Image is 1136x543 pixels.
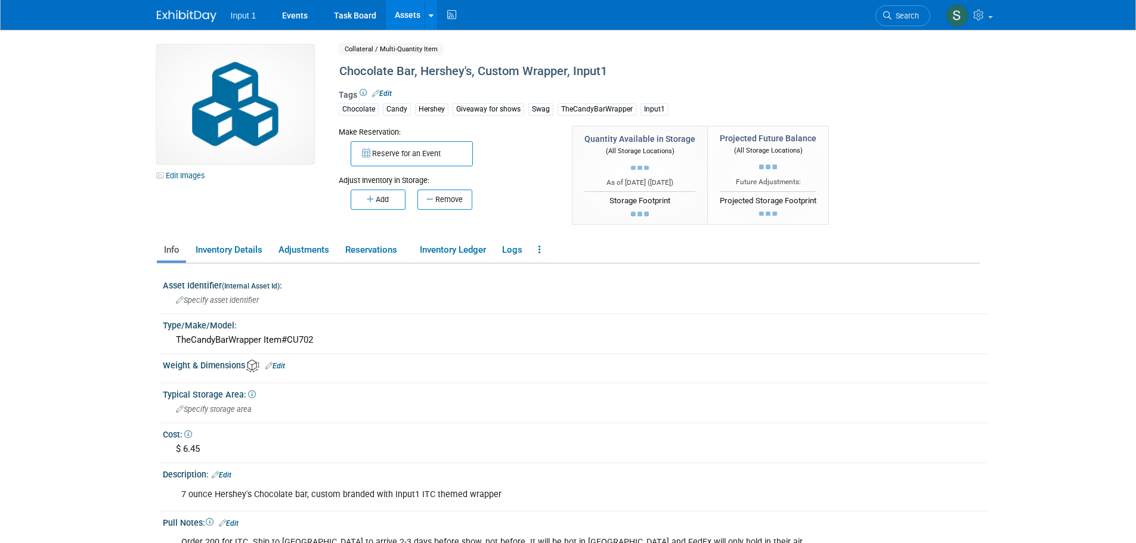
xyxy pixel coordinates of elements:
button: Remove [417,190,472,210]
div: Weight & Dimensions [163,356,989,373]
a: Adjustments [271,240,336,260]
span: Search [892,11,919,20]
img: ExhibitDay [157,10,216,22]
div: Input1 [640,103,668,116]
a: Logs [495,240,529,260]
span: Specify storage area [176,405,252,414]
a: Edit [372,89,392,98]
img: loading... [759,212,777,216]
div: Swag [528,103,553,116]
div: Hershey [415,103,448,116]
div: TheCandyBarWrapper Item#CU702 [172,331,980,349]
img: loading... [631,166,649,170]
div: TheCandyBarWrapper [558,103,636,116]
div: Type/Make/Model: [163,317,989,331]
span: Collateral / Multi-Quantity Item [339,43,444,55]
a: Inventory Ledger [413,240,493,260]
div: Projected Storage Footprint [720,191,816,207]
div: Pull Notes: [163,514,989,529]
span: Typical Storage Area: [163,390,256,399]
img: Asset Weight and Dimensions [246,359,259,373]
img: Susan Stout [946,4,968,27]
a: Edit Images [157,168,210,183]
div: 7 ounce Hershey's Chocolate bar, custom branded with Input1 ITC themed wrapper [173,483,833,507]
a: Reservations [338,240,410,260]
div: Chocolate Bar, Hershey's, Custom Wrapper, Input1 [335,61,881,82]
div: Adjust Inventory in Storage: [339,166,555,186]
img: loading... [631,212,649,216]
img: loading... [759,165,777,169]
a: Edit [219,519,239,528]
div: Candy [383,103,411,116]
div: Description: [163,466,989,481]
div: $ 6.45 [172,440,980,458]
div: Chocolate [339,103,379,116]
button: Add [351,190,406,210]
div: Future Adjustments: [720,177,816,187]
button: Reserve for an Event [351,141,473,166]
div: Giveaway for shows [453,103,524,116]
div: Storage Footprint [584,191,695,207]
div: As of [DATE] ( ) [584,178,695,188]
div: Cost: [163,426,989,440]
a: Edit [212,471,231,479]
span: [DATE] [650,178,671,187]
div: Make Reservation: [339,126,555,138]
img: Collateral-Icon-2.png [157,45,314,164]
div: (All Storage Locations) [584,145,695,156]
a: Inventory Details [188,240,269,260]
div: Asset Identifier : [163,277,989,291]
div: Projected Future Balance [720,132,816,144]
span: Specify asset identifier [176,296,259,305]
a: Search [875,5,930,26]
div: Quantity Available in Storage [584,133,695,145]
small: (Internal Asset Id) [222,282,280,290]
div: (All Storage Locations) [720,144,816,156]
span: Input 1 [231,11,256,20]
div: Tags [339,89,881,123]
a: Edit [265,362,285,370]
a: Info [157,240,186,260]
